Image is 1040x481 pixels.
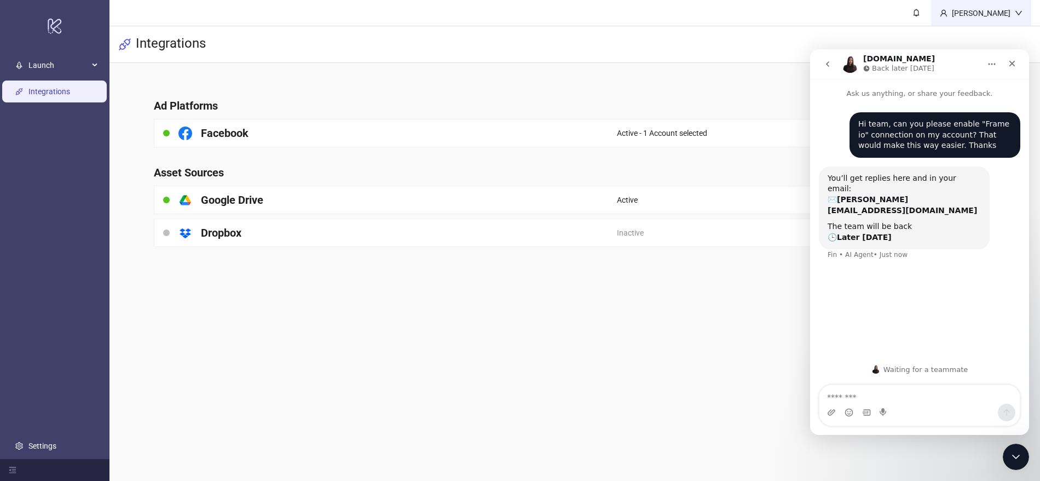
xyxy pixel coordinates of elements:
[201,125,249,141] h4: Facebook
[154,119,995,147] a: FacebookActive - 1 Account selectedright
[154,98,995,113] h4: Ad Platforms
[1015,9,1022,17] span: down
[810,49,1029,435] iframe: Intercom live chat
[154,219,995,247] a: DropboxInactiveright
[154,186,995,214] a: Google DriveActiveright
[617,227,644,239] span: Inactive
[617,194,638,206] span: Active
[154,165,995,180] h4: Asset Sources
[136,35,206,54] h3: Integrations
[947,7,1015,19] div: [PERSON_NAME]
[28,54,89,76] span: Launch
[9,466,16,474] span: menu-fold
[940,9,947,17] span: user
[15,61,23,69] span: rocket
[201,225,241,240] h4: Dropbox
[912,9,920,16] span: bell
[1003,444,1029,470] iframe: Intercom live chat
[201,192,263,208] h4: Google Drive
[28,442,56,450] a: Settings
[118,38,131,51] span: api
[28,87,70,96] a: Integrations
[617,127,707,139] span: Active - 1 Account selected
